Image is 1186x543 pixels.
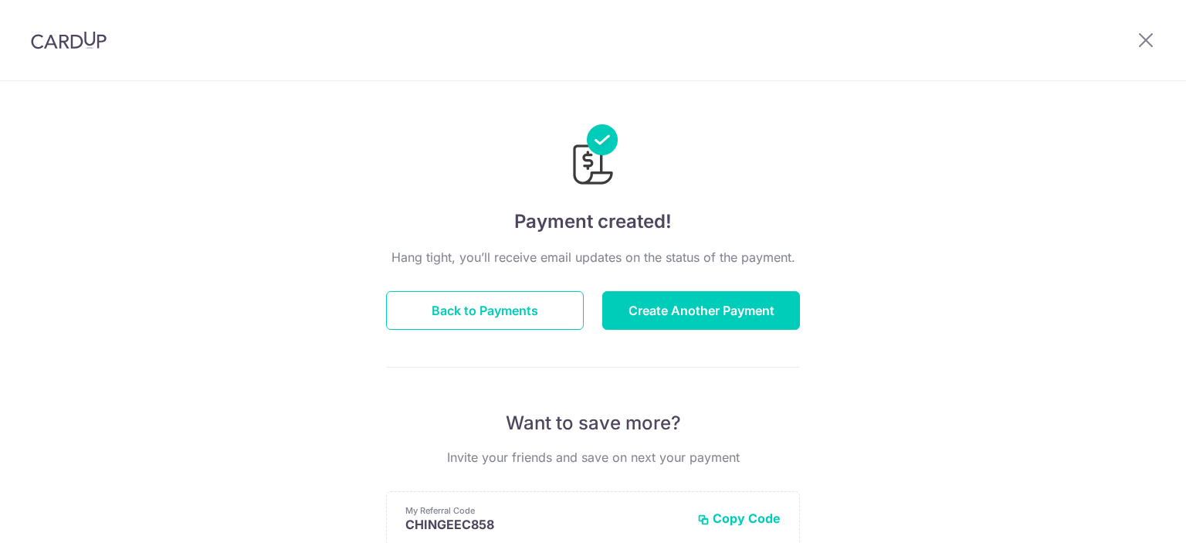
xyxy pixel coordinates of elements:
[697,511,781,526] button: Copy Code
[386,448,800,467] p: Invite your friends and save on next your payment
[386,208,800,236] h4: Payment created!
[386,411,800,436] p: Want to save more?
[405,504,685,517] p: My Referral Code
[386,248,800,266] p: Hang tight, you’ll receive email updates on the status of the payment.
[602,291,800,330] button: Create Another Payment
[386,291,584,330] button: Back to Payments
[568,124,618,189] img: Payments
[405,517,685,532] p: CHINGEEC858
[31,31,107,49] img: CardUp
